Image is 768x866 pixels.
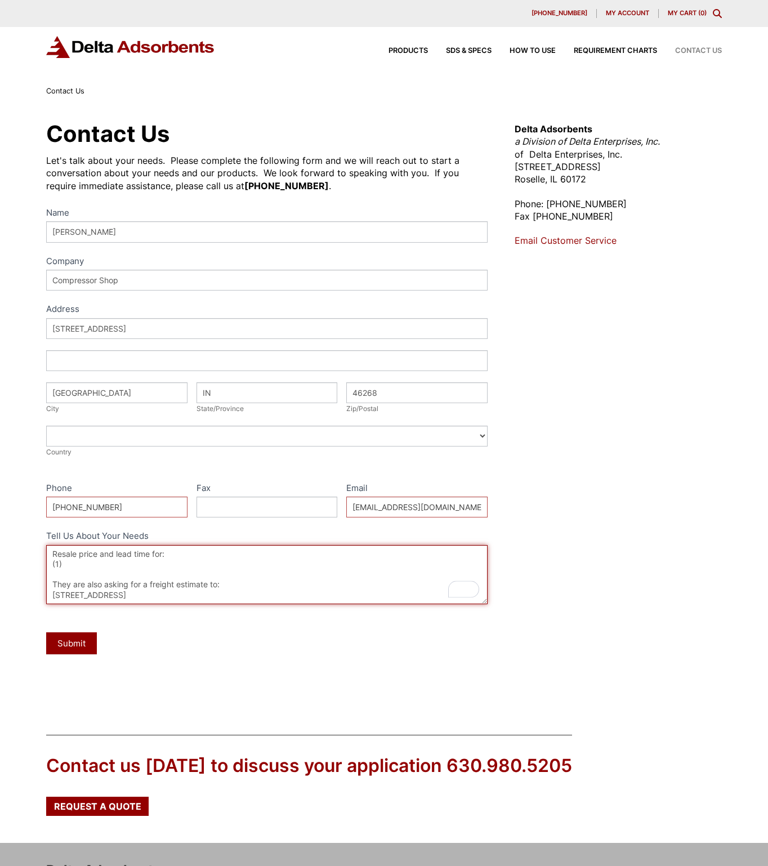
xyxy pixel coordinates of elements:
[515,123,592,135] strong: Delta Adsorbents
[197,481,338,497] label: Fax
[46,302,488,318] div: Address
[46,254,488,270] label: Company
[675,47,722,55] span: Contact Us
[46,545,488,604] textarea: To enrich screen reader interactions, please activate Accessibility in Grammarly extension settings
[346,481,488,497] label: Email
[54,802,141,811] span: Request a Quote
[523,9,597,18] a: [PHONE_NUMBER]
[515,123,722,186] p: of Delta Enterprises, Inc. [STREET_ADDRESS] Roselle, IL 60172
[46,154,488,192] div: Let's talk about your needs. Please complete the following form and we will reach out to start a ...
[713,9,722,18] div: Toggle Modal Content
[46,797,149,816] a: Request a Quote
[510,47,556,55] span: How to Use
[46,753,572,779] div: Contact us [DATE] to discuss your application 630.980.5205
[532,10,587,16] span: [PHONE_NUMBER]
[46,87,84,95] span: Contact Us
[370,47,428,55] a: Products
[46,36,215,58] img: Delta Adsorbents
[46,632,97,654] button: Submit
[197,403,338,414] div: State/Province
[46,403,187,414] div: City
[606,10,649,16] span: My account
[556,47,657,55] a: Requirement Charts
[515,235,617,246] a: Email Customer Service
[515,198,722,223] p: Phone: [PHONE_NUMBER] Fax [PHONE_NUMBER]
[46,123,488,145] h1: Contact Us
[446,47,492,55] span: SDS & SPECS
[389,47,428,55] span: Products
[46,481,187,497] label: Phone
[46,529,488,545] label: Tell Us About Your Needs
[597,9,659,18] a: My account
[492,47,556,55] a: How to Use
[700,9,704,17] span: 0
[515,136,660,147] em: a Division of Delta Enterprises, Inc.
[657,47,722,55] a: Contact Us
[244,180,329,191] strong: [PHONE_NUMBER]
[428,47,492,55] a: SDS & SPECS
[574,47,657,55] span: Requirement Charts
[46,206,488,222] label: Name
[46,447,488,458] div: Country
[346,403,488,414] div: Zip/Postal
[668,9,707,17] a: My Cart (0)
